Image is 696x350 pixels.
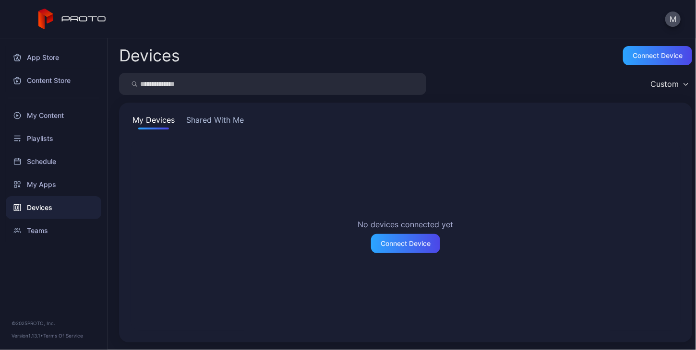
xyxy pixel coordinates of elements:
div: Connect device [633,52,683,59]
a: Teams [6,219,101,242]
button: Custom [646,73,692,95]
h2: No devices connected yet [358,219,454,230]
span: Version 1.13.1 • [12,333,43,338]
h2: Devices [119,47,180,64]
button: Shared With Me [184,114,246,129]
a: Schedule [6,150,101,173]
a: Content Store [6,69,101,92]
a: App Store [6,46,101,69]
a: My Content [6,104,101,127]
button: My Devices [131,114,177,129]
button: Connect Device [371,234,440,253]
a: Devices [6,196,101,219]
div: Custom [650,79,679,89]
a: My Apps [6,173,101,196]
a: Terms Of Service [43,333,83,338]
div: Connect Device [381,240,431,247]
div: © 2025 PROTO, Inc. [12,319,96,327]
a: Playlists [6,127,101,150]
button: M [665,12,681,27]
button: Connect device [623,46,692,65]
